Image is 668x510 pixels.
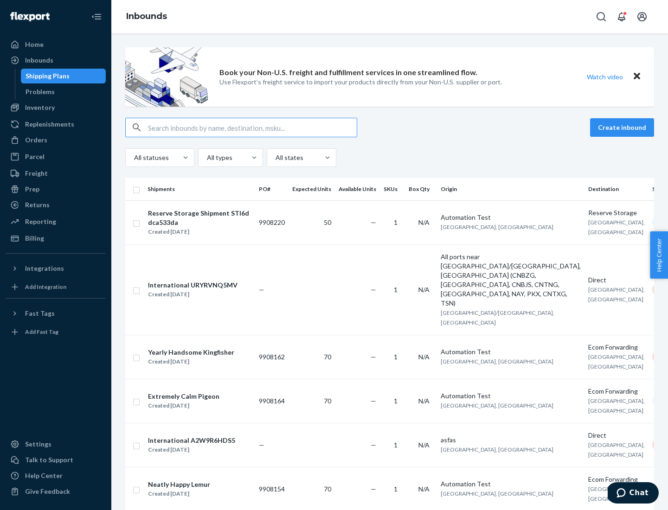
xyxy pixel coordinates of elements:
button: Integrations [6,261,106,276]
div: Talk to Support [25,455,73,465]
span: [GEOGRAPHIC_DATA], [GEOGRAPHIC_DATA] [441,358,553,365]
div: International URYRVNQ5MV [148,280,238,290]
div: Integrations [25,264,64,273]
span: N/A [418,397,430,405]
span: 1 [394,485,398,493]
span: 1 [394,286,398,293]
div: Inventory [25,103,55,112]
span: [GEOGRAPHIC_DATA], [GEOGRAPHIC_DATA] [588,286,645,303]
div: Automation Test [441,347,581,357]
span: 70 [324,397,331,405]
td: 9908162 [255,335,289,379]
span: — [371,397,376,405]
span: [GEOGRAPHIC_DATA], [GEOGRAPHIC_DATA] [588,485,645,502]
span: N/A [418,286,430,293]
div: Created [DATE] [148,290,238,299]
div: Billing [25,234,44,243]
span: 1 [394,218,398,226]
div: Reserve Storage Shipment STI6ddca533da [148,209,251,227]
span: 70 [324,485,331,493]
span: [GEOGRAPHIC_DATA], [GEOGRAPHIC_DATA] [441,446,553,453]
a: Prep [6,182,106,197]
input: Search inbounds by name, destination, msku... [148,118,357,137]
a: Shipping Plans [21,69,106,83]
th: Box Qty [405,178,437,200]
th: Destination [584,178,649,200]
span: [GEOGRAPHIC_DATA], [GEOGRAPHIC_DATA] [441,223,553,230]
div: Home [25,40,44,49]
span: N/A [418,485,430,493]
div: Created [DATE] [148,357,234,366]
p: Book your Non-U.S. freight and fulfillment services in one streamlined flow. [219,67,477,78]
div: Ecom Forwarding [588,475,645,484]
span: [GEOGRAPHIC_DATA], [GEOGRAPHIC_DATA] [588,353,645,370]
div: Help Center [25,471,63,480]
a: Home [6,37,106,52]
button: Fast Tags [6,306,106,321]
span: — [371,286,376,293]
div: Reserve Storage [588,208,645,217]
a: Returns [6,198,106,212]
button: Close Navigation [87,7,106,26]
div: Automation Test [441,213,581,222]
img: Flexport logo [10,12,50,21]
div: Give Feedback [25,487,70,496]
div: Orders [25,135,47,145]
div: Ecom Forwarding [588,343,645,352]
div: Neatly Happy Lemur [148,480,210,489]
div: Replenishments [25,120,74,129]
button: Talk to Support [6,453,106,467]
span: [GEOGRAPHIC_DATA], [GEOGRAPHIC_DATA] [588,397,645,414]
span: [GEOGRAPHIC_DATA], [GEOGRAPHIC_DATA] [588,441,645,458]
span: [GEOGRAPHIC_DATA]/[GEOGRAPHIC_DATA], [GEOGRAPHIC_DATA] [441,309,554,326]
div: Automation Test [441,391,581,401]
span: [GEOGRAPHIC_DATA], [GEOGRAPHIC_DATA] [441,402,553,409]
a: Billing [6,231,106,246]
a: Replenishments [6,117,106,132]
a: Orders [6,133,106,147]
a: Reporting [6,214,106,229]
a: Help Center [6,468,106,483]
div: Created [DATE] [148,227,251,236]
div: asfas [441,435,581,445]
div: Created [DATE] [148,445,235,454]
input: All statuses [133,153,134,162]
td: 9908164 [255,379,289,423]
div: Prep [25,185,39,194]
span: 50 [324,218,331,226]
div: Add Integration [25,283,66,291]
th: Shipments [144,178,255,200]
span: 1 [394,441,398,449]
button: Open notifications [612,7,631,26]
div: Problems [26,87,55,96]
div: Freight [25,169,48,178]
button: Watch video [581,70,629,83]
th: Expected Units [289,178,335,200]
div: Fast Tags [25,309,55,318]
span: — [371,218,376,226]
a: Freight [6,166,106,181]
td: 9908220 [255,200,289,244]
span: N/A [418,218,430,226]
ol: breadcrumbs [119,3,174,30]
span: 1 [394,397,398,405]
button: Help Center [650,231,668,279]
span: N/A [418,353,430,361]
span: N/A [418,441,430,449]
div: Add Fast Tag [25,328,58,336]
iframe: Opens a widget where you can chat to one of our agents [608,482,659,505]
a: Settings [6,437,106,452]
span: — [371,441,376,449]
button: Close [631,70,643,83]
div: Created [DATE] [148,489,210,498]
button: Open account menu [633,7,651,26]
div: Direct [588,431,645,440]
div: Created [DATE] [148,401,219,410]
th: Available Units [335,178,380,200]
div: Inbounds [25,56,53,65]
div: Ecom Forwarding [588,387,645,396]
a: Problems [21,84,106,99]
